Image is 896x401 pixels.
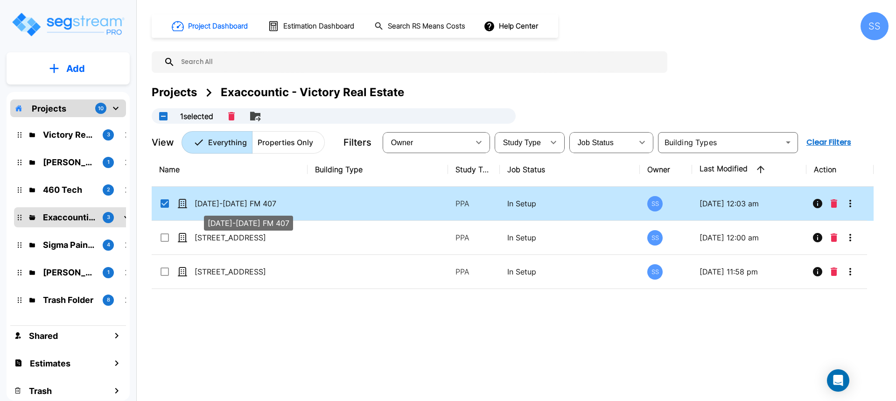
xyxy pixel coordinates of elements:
[841,228,860,247] button: More-Options
[841,262,860,281] button: More-Options
[258,137,313,148] p: Properties Only
[195,198,288,209] p: [DATE]-[DATE] FM 407
[661,136,780,149] input: Building Types
[221,84,404,101] div: Exaccountic - Victory Real Estate
[808,228,827,247] button: Info
[388,21,465,32] h1: Search RS Means Costs
[208,137,247,148] p: Everything
[107,186,110,194] p: 2
[692,153,806,187] th: Last Modified
[43,239,95,251] p: Sigma Pain Clinic
[507,232,633,243] p: In Setup
[482,17,542,35] button: Help Center
[43,156,95,169] p: Atkinson Candy
[841,194,860,213] button: More-Options
[647,264,663,280] div: SS
[640,153,692,187] th: Owner
[66,62,85,76] p: Add
[455,266,492,277] p: PPA
[252,131,325,154] button: Properties Only
[152,135,174,149] p: View
[152,153,308,187] th: Name
[43,266,95,279] p: McLane Rental Properties
[803,133,855,152] button: Clear Filters
[283,21,354,32] h1: Estimation Dashboard
[43,294,95,306] p: Trash Folder
[180,111,213,122] p: 1 selected
[29,330,58,342] h1: Shared
[806,153,874,187] th: Action
[497,129,544,155] div: Select
[32,102,66,115] p: Projects
[700,198,799,209] p: [DATE] 12:03 am
[503,139,541,147] span: Study Type
[107,296,110,304] p: 8
[7,55,130,82] button: Add
[168,16,253,36] button: Project Dashboard
[11,11,125,38] img: Logo
[208,218,289,229] p: [DATE]-[DATE] FM 407
[647,230,663,246] div: SS
[246,107,265,126] button: Move
[827,369,849,392] div: Open Intercom Messenger
[507,266,633,277] p: In Setup
[455,198,492,209] p: PPA
[647,196,663,211] div: SS
[29,385,52,397] h1: Trash
[808,194,827,213] button: Info
[391,139,413,147] span: Owner
[195,232,288,243] p: [STREET_ADDRESS]
[448,153,500,187] th: Study Type
[308,153,448,187] th: Building Type
[507,198,633,209] p: In Setup
[43,211,95,224] p: Exaccountic - Victory Real Estate
[98,105,104,113] p: 10
[578,139,614,147] span: Job Status
[30,357,70,370] h1: Estimates
[154,107,173,126] button: UnSelectAll
[700,266,799,277] p: [DATE] 11:58 pm
[175,51,663,73] input: Search All
[195,266,288,277] p: [STREET_ADDRESS]
[43,128,95,141] p: Victory Real Estate
[107,131,110,139] p: 3
[500,153,640,187] th: Job Status
[152,84,197,101] div: Projects
[224,108,238,124] button: Delete
[571,129,633,155] div: Select
[782,136,795,149] button: Open
[343,135,371,149] p: Filters
[107,213,110,221] p: 3
[385,129,469,155] div: Select
[188,21,248,32] h1: Project Dashboard
[43,183,95,196] p: 460 Tech
[700,232,799,243] p: [DATE] 12:00 am
[827,228,841,247] button: Delete
[107,158,110,166] p: 1
[107,268,110,276] p: 1
[107,241,110,249] p: 4
[827,262,841,281] button: Delete
[371,17,470,35] button: Search RS Means Costs
[861,12,889,40] div: SS
[182,131,252,154] button: Everything
[264,16,359,36] button: Estimation Dashboard
[182,131,325,154] div: Platform
[827,194,841,213] button: Delete
[455,232,492,243] p: PPA
[808,262,827,281] button: Info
